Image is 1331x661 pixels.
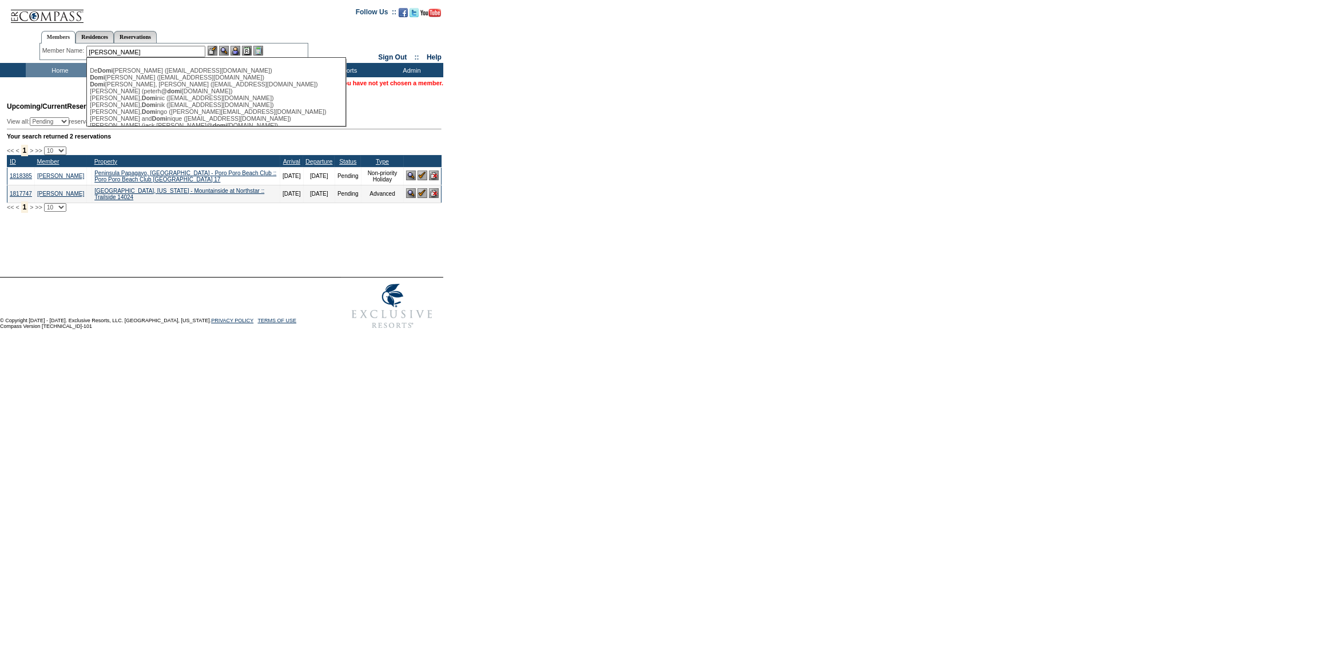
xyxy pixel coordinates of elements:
[90,101,341,108] div: [PERSON_NAME], nik ([EMAIL_ADDRESS][DOMAIN_NAME])
[335,167,361,185] td: Pending
[90,74,105,81] span: Domi
[90,81,105,88] span: Domi
[90,94,341,101] div: [PERSON_NAME], nic ([EMAIL_ADDRESS][DOMAIN_NAME])
[94,158,117,165] a: Property
[361,185,404,203] td: Advanced
[410,11,419,18] a: Follow us on Twitter
[42,46,86,56] div: Member Name:
[378,63,443,77] td: Admin
[15,147,19,154] span: <
[335,185,361,203] td: Pending
[114,31,157,43] a: Reservations
[142,101,157,108] span: Domi
[303,167,335,185] td: [DATE]
[7,133,442,140] div: Your search returned 2 reservations
[98,67,113,74] span: Domi
[30,147,33,154] span: >
[35,147,42,154] span: >>
[7,102,67,110] span: Upcoming/Current
[167,88,181,94] span: domi
[142,94,157,101] span: Domi
[90,115,341,122] div: [PERSON_NAME] and nique ([EMAIL_ADDRESS][DOMAIN_NAME])
[429,188,439,198] img: Cancel Reservation
[37,173,84,179] a: [PERSON_NAME]
[10,158,16,165] a: ID
[213,122,227,129] span: domi
[420,9,441,17] img: Subscribe to our YouTube Channel
[340,80,443,86] span: You have not yet chosen a member.
[356,7,396,21] td: Follow Us ::
[90,81,341,88] div: [PERSON_NAME], [PERSON_NAME] ([EMAIL_ADDRESS][DOMAIN_NAME])
[7,117,291,126] div: View all: reservations owned by:
[21,201,29,213] span: 1
[242,46,252,56] img: Reservations
[35,204,42,211] span: >>
[90,108,341,115] div: [PERSON_NAME], ngo ([PERSON_NAME][EMAIL_ADDRESS][DOMAIN_NAME])
[406,171,416,180] img: View Reservation
[415,53,419,61] span: ::
[418,171,427,180] img: Confirm Reservation
[410,8,419,17] img: Follow us on Twitter
[15,204,19,211] span: <
[253,46,263,56] img: b_calculator.gif
[303,185,335,203] td: [DATE]
[280,167,303,185] td: [DATE]
[378,53,407,61] a: Sign Out
[211,318,253,323] a: PRIVACY POLICY
[7,204,14,211] span: <<
[219,46,229,56] img: View
[283,158,300,165] a: Arrival
[26,63,92,77] td: Home
[7,147,14,154] span: <<
[305,158,332,165] a: Departure
[10,173,32,179] a: 1818385
[399,8,408,17] img: Become our fan on Facebook
[208,46,217,56] img: b_edit.gif
[418,188,427,198] img: Confirm Reservation
[90,88,341,94] div: [PERSON_NAME] (peterh@ [DOMAIN_NAME])
[41,31,76,43] a: Members
[7,102,110,110] span: Reservations
[90,67,341,74] div: De [PERSON_NAME] ([EMAIL_ADDRESS][DOMAIN_NAME])
[90,122,341,129] div: [PERSON_NAME] (jack.[PERSON_NAME]@ [DOMAIN_NAME])
[427,53,442,61] a: Help
[361,167,404,185] td: Non-priority Holiday
[258,318,297,323] a: TERMS OF USE
[90,74,341,81] div: [PERSON_NAME] ([EMAIL_ADDRESS][DOMAIN_NAME])
[30,204,33,211] span: >
[76,31,114,43] a: Residences
[152,115,168,122] span: Domi
[420,11,441,18] a: Subscribe to our YouTube Channel
[376,158,389,165] a: Type
[94,188,264,200] a: [GEOGRAPHIC_DATA], [US_STATE] - Mountainside at Northstar :: Trailside 14024
[21,145,29,156] span: 1
[339,158,356,165] a: Status
[37,158,59,165] a: Member
[406,188,416,198] img: View Reservation
[94,170,276,183] a: Peninsula Papagayo, [GEOGRAPHIC_DATA] - Poro Poro Beach Club :: Poro Poro Beach Club [GEOGRAPHIC_...
[280,185,303,203] td: [DATE]
[37,191,84,197] a: [PERSON_NAME]
[341,278,443,335] img: Exclusive Resorts
[10,191,32,197] a: 1817747
[399,11,408,18] a: Become our fan on Facebook
[142,108,157,115] span: Domi
[429,171,439,180] img: Cancel Reservation
[231,46,240,56] img: Impersonate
